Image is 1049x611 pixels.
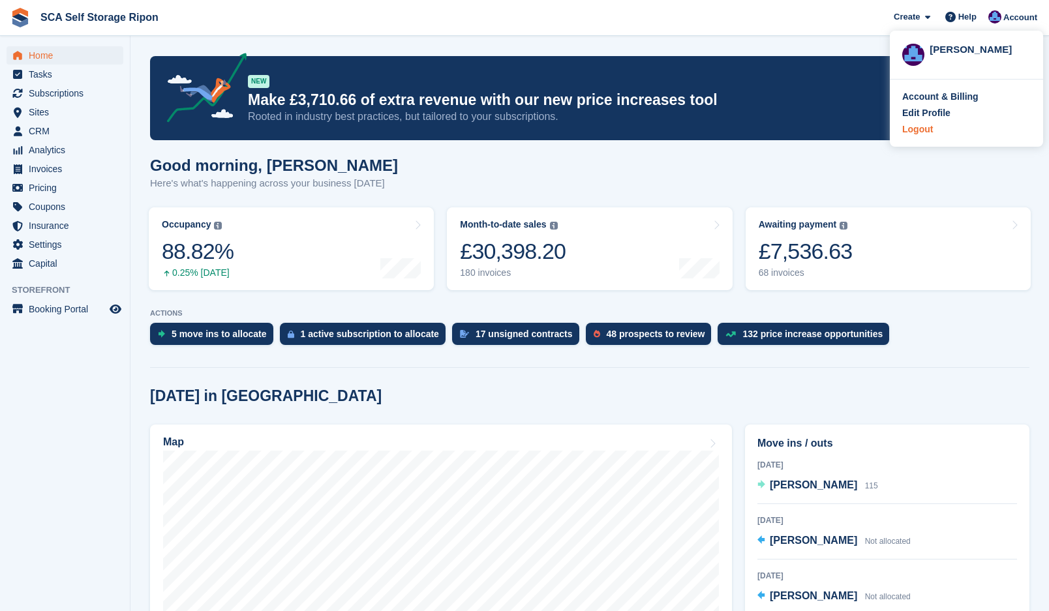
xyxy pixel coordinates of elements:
[988,10,1001,23] img: Sarah Race
[1003,11,1037,24] span: Account
[7,65,123,83] a: menu
[156,53,247,127] img: price-adjustments-announcement-icon-8257ccfd72463d97f412b2fc003d46551f7dbcb40ab6d574587a9cd5c0d94...
[7,254,123,273] a: menu
[902,123,933,136] div: Logout
[248,110,915,124] p: Rooted in industry best practices, but tailored to your subscriptions.
[718,323,896,351] a: 132 price increase opportunities
[759,267,853,278] div: 68 invoices
[476,329,573,339] div: 17 unsigned contracts
[460,238,566,265] div: £30,398.20
[757,570,1017,582] div: [DATE]
[150,323,280,351] a: 5 move ins to allocate
[7,141,123,159] a: menu
[770,535,857,546] span: [PERSON_NAME]
[150,176,398,191] p: Here's what's happening across your business [DATE]
[452,323,586,351] a: 17 unsigned contracts
[460,219,546,230] div: Month-to-date sales
[29,235,107,254] span: Settings
[757,588,911,605] a: [PERSON_NAME] Not allocated
[150,309,1029,318] p: ACTIONS
[550,222,558,230] img: icon-info-grey-7440780725fd019a000dd9b08b2336e03edf1995a4989e88bcd33f0948082b44.svg
[902,123,1031,136] a: Logout
[12,284,130,297] span: Storefront
[460,330,469,338] img: contract_signature_icon-13c848040528278c33f63329250d36e43548de30e8caae1d1a13099fd9432cc5.svg
[586,323,718,351] a: 48 prospects to review
[902,106,1031,120] a: Edit Profile
[757,436,1017,451] h2: Move ins / outs
[725,331,736,337] img: price_increase_opportunities-93ffe204e8149a01c8c9dc8f82e8f89637d9d84a8eef4429ea346261dce0b2c0.svg
[447,207,732,290] a: Month-to-date sales £30,398.20 180 invoices
[10,8,30,27] img: stora-icon-8386f47178a22dfd0bd8f6a31ec36ba5ce8667c1dd55bd0f319d3a0aa187defe.svg
[757,533,911,550] a: [PERSON_NAME] Not allocated
[460,267,566,278] div: 180 invoices
[7,103,123,121] a: menu
[742,329,883,339] div: 132 price increase opportunities
[7,122,123,140] a: menu
[29,198,107,216] span: Coupons
[35,7,164,28] a: SCA Self Storage Ripon
[757,514,1017,526] div: [DATE]
[902,106,950,120] div: Edit Profile
[7,300,123,318] a: menu
[29,65,107,83] span: Tasks
[29,122,107,140] span: CRM
[29,254,107,273] span: Capital
[894,10,920,23] span: Create
[902,90,1031,104] a: Account & Billing
[214,222,222,230] img: icon-info-grey-7440780725fd019a000dd9b08b2336e03edf1995a4989e88bcd33f0948082b44.svg
[29,160,107,178] span: Invoices
[7,216,123,235] a: menu
[865,537,911,546] span: Not allocated
[770,479,857,490] span: [PERSON_NAME]
[29,84,107,102] span: Subscriptions
[149,207,434,290] a: Occupancy 88.82% 0.25% [DATE]
[280,323,452,351] a: 1 active subscription to allocate
[7,84,123,102] a: menu
[150,156,398,174] h1: Good morning, [PERSON_NAME]
[162,238,234,265] div: 88.82%
[29,216,107,235] span: Insurance
[108,301,123,317] a: Preview store
[958,10,977,23] span: Help
[930,42,1031,54] div: [PERSON_NAME]
[29,46,107,65] span: Home
[902,90,979,104] div: Account & Billing
[29,300,107,318] span: Booking Portal
[840,222,847,230] img: icon-info-grey-7440780725fd019a000dd9b08b2336e03edf1995a4989e88bcd33f0948082b44.svg
[7,235,123,254] a: menu
[162,219,211,230] div: Occupancy
[902,44,924,66] img: Sarah Race
[7,179,123,197] a: menu
[757,459,1017,471] div: [DATE]
[759,219,837,230] div: Awaiting payment
[29,103,107,121] span: Sites
[757,477,878,494] a: [PERSON_NAME] 115
[594,330,600,338] img: prospect-51fa495bee0391a8d652442698ab0144808aea92771e9ea1ae160a38d050c398.svg
[29,141,107,159] span: Analytics
[7,198,123,216] a: menu
[163,436,184,448] h2: Map
[7,160,123,178] a: menu
[746,207,1031,290] a: Awaiting payment £7,536.63 68 invoices
[248,91,915,110] p: Make £3,710.66 of extra revenue with our new price increases tool
[759,238,853,265] div: £7,536.63
[288,330,294,338] img: active_subscription_to_allocate_icon-d502201f5373d7db506a760aba3b589e785aa758c864c3986d89f69b8ff3...
[150,387,382,405] h2: [DATE] in [GEOGRAPHIC_DATA]
[301,329,439,339] div: 1 active subscription to allocate
[865,481,878,490] span: 115
[607,329,705,339] div: 48 prospects to review
[162,267,234,278] div: 0.25% [DATE]
[158,330,165,338] img: move_ins_to_allocate_icon-fdf77a2bb77ea45bf5b3d319d69a93e2d87916cf1d5bf7949dd705db3b84f3ca.svg
[248,75,269,88] div: NEW
[29,179,107,197] span: Pricing
[865,592,911,601] span: Not allocated
[172,329,267,339] div: 5 move ins to allocate
[770,590,857,601] span: [PERSON_NAME]
[7,46,123,65] a: menu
